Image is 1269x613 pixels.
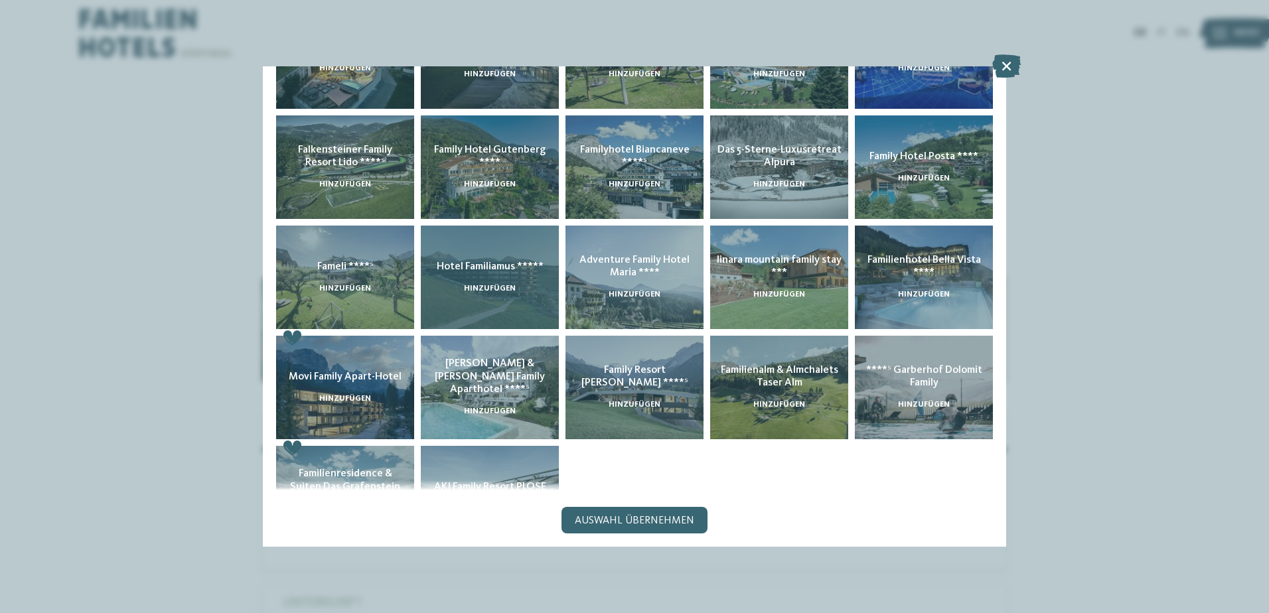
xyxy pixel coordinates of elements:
[319,180,371,188] span: hinzufügen
[609,180,660,188] span: hinzufügen
[464,407,516,415] span: hinzufügen
[464,285,516,293] span: hinzufügen
[717,255,842,278] span: linara mountain family stay ***
[898,401,950,409] span: hinzufügen
[753,70,805,78] span: hinzufügen
[579,255,690,278] span: Adventure Family Hotel Maria ****
[298,145,392,168] span: Falkensteiner Family Resort Lido ****ˢ
[753,291,805,299] span: hinzufügen
[319,285,371,293] span: hinzufügen
[609,291,660,299] span: hinzufügen
[290,468,400,504] span: Familienresidence & Suiten Das Grafenstein ****ˢ
[869,151,978,162] span: Family Hotel Posta ****
[434,145,546,168] span: Family Hotel Gutenberg ****
[581,365,688,388] span: Family Resort [PERSON_NAME] ****ˢ
[434,482,546,492] span: AKI Family Resort PLOSE
[721,365,838,388] span: Familienalm & Almchalets Taser Alm
[319,395,371,403] span: hinzufügen
[717,145,842,168] span: Das 5-Sterne-Luxusretreat Alpura
[898,291,950,299] span: hinzufügen
[575,515,694,526] span: Auswahl übernehmen
[319,64,371,72] span: hinzufügen
[866,365,982,388] span: ****ˢ Garberhof Dolomit Family
[753,180,805,188] span: hinzufügen
[898,64,950,72] span: hinzufügen
[435,358,545,394] span: [PERSON_NAME] & [PERSON_NAME] Family Aparthotel ****ˢ
[464,70,516,78] span: hinzufügen
[898,174,950,182] span: hinzufügen
[580,145,690,168] span: Familyhotel Biancaneve ****ˢ
[753,401,805,409] span: hinzufügen
[609,401,660,409] span: hinzufügen
[609,70,660,78] span: hinzufügen
[867,255,981,278] span: Familienhotel Bella Vista ****
[289,372,402,382] span: Movi Family Apart-Hotel
[464,180,516,188] span: hinzufügen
